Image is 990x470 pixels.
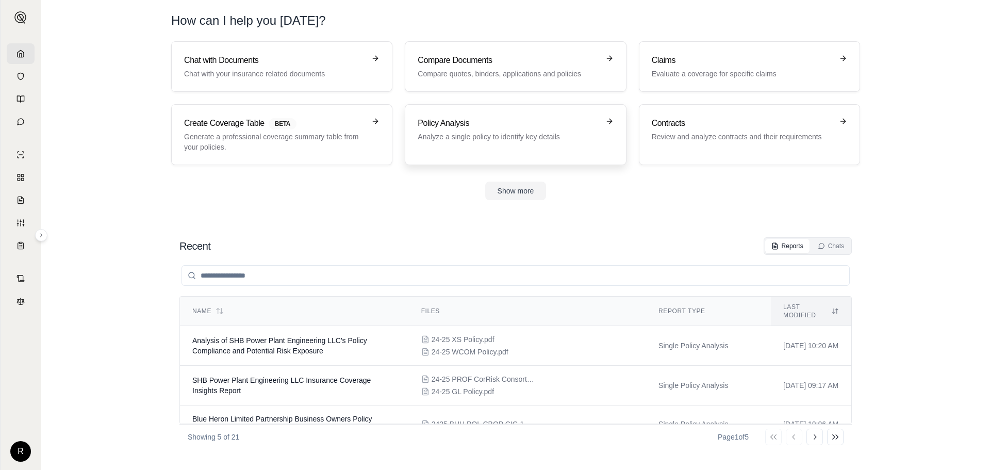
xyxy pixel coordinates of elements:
[7,144,35,165] a: Single Policy
[485,182,547,200] button: Show more
[718,432,749,442] div: Page 1 of 5
[771,242,803,250] div: Reports
[771,326,851,366] td: [DATE] 10:20 AM
[771,366,851,406] td: [DATE] 09:17 AM
[432,334,494,345] span: 24-25 XS Policy.pdf
[783,303,839,319] div: Last modified
[7,235,35,256] a: Coverage Table
[171,104,392,165] a: Create Coverage TableBETAGenerate a professional coverage summary table from your policies.
[171,12,860,29] h1: How can I help you [DATE]?
[269,118,296,129] span: BETA
[184,132,365,152] p: Generate a professional coverage summary table from your policies.
[432,386,494,397] span: 24-25 GL Policy.pdf
[765,239,810,253] button: Reports
[812,239,850,253] button: Chats
[192,336,367,355] span: Analysis of SHB Power Plant Engineering LLC's Policy Compliance and Potential Risk Exposure
[646,366,771,406] td: Single Policy Analysis
[188,432,239,442] p: Showing 5 of 21
[192,376,371,395] span: SHB Power Plant Engineering LLC Insurance Coverage Insights Report
[418,54,599,67] h3: Compare Documents
[418,117,599,129] h3: Policy Analysis
[7,111,35,132] a: Chat
[192,307,397,315] div: Name
[405,104,626,165] a: Policy AnalysisAnalyze a single policy to identify key details
[7,66,35,87] a: Documents Vault
[7,291,35,312] a: Legal Search Engine
[646,297,771,326] th: Report Type
[7,167,35,188] a: Policy Comparisons
[14,11,27,24] img: Expand sidebar
[409,297,646,326] th: Files
[639,41,860,92] a: ClaimsEvaluate a coverage for specific claims
[184,69,365,79] p: Chat with your insurance related documents
[192,415,372,433] span: Blue Heron Limited Partnership Business Owners Policy Analysis Report (2024-2025)
[418,69,599,79] p: Compare quotes, binders, applications and policies
[652,132,833,142] p: Review and analyze contracts and their requirements
[179,239,210,253] h2: Recent
[646,406,771,443] td: Single Policy Analysis
[652,69,833,79] p: Evaluate a coverage for specific claims
[432,419,535,429] span: 2425 BHH POL CBOP CIG 110124-110125 $17750.pdf
[7,89,35,109] a: Prompt Library
[10,441,31,462] div: R
[10,7,31,28] button: Expand sidebar
[418,132,599,142] p: Analyze a single policy to identify key details
[184,117,365,129] h3: Create Coverage Table
[432,347,508,357] span: 24-25 WCOM Policy.pdf
[405,41,626,92] a: Compare DocumentsCompare quotes, binders, applications and policies
[652,54,833,67] h3: Claims
[7,43,35,64] a: Home
[184,54,365,67] h3: Chat with Documents
[639,104,860,165] a: ContractsReview and analyze contracts and their requirements
[818,242,844,250] div: Chats
[7,190,35,210] a: Claim Coverage
[771,406,851,443] td: [DATE] 10:06 AM
[7,213,35,233] a: Custom Report
[652,117,833,129] h3: Contracts
[171,41,392,92] a: Chat with DocumentsChat with your insurance related documents
[646,326,771,366] td: Single Policy Analysis
[35,229,47,241] button: Expand sidebar
[7,268,35,289] a: Contract Analysis
[432,374,535,384] span: 24-25 PROF CorRisk Consortium Policy Eff 1062024 $17,591.pdf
